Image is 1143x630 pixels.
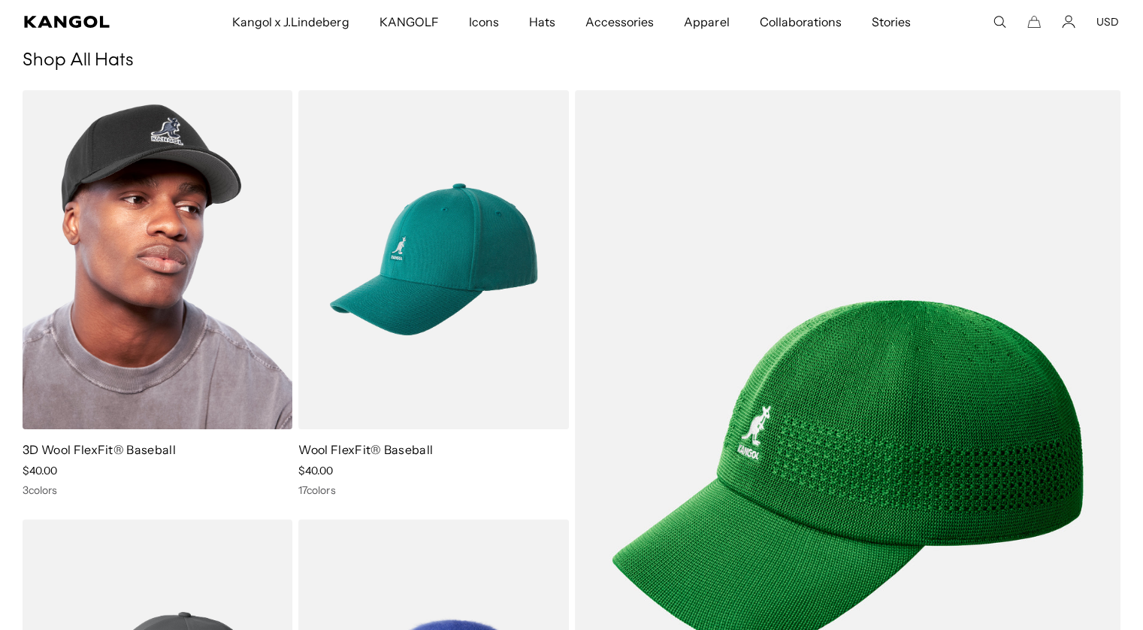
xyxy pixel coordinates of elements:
img: Wool FlexFit® Baseball [298,90,568,429]
span: $40.00 [298,464,333,477]
a: Account [1062,15,1075,29]
img: 3D Wool FlexFit® Baseball [23,90,292,429]
h1: Shop All Hats [23,50,1120,72]
a: Kangol [24,16,153,28]
div: 3 colors [23,483,292,497]
div: 17 colors [298,483,568,497]
button: USD [1096,15,1119,29]
button: Cart [1027,15,1041,29]
a: Wool FlexFit® Baseball [298,442,433,457]
a: 3D Wool FlexFit® Baseball [23,442,176,457]
span: $40.00 [23,464,57,477]
summary: Search here [993,15,1006,29]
